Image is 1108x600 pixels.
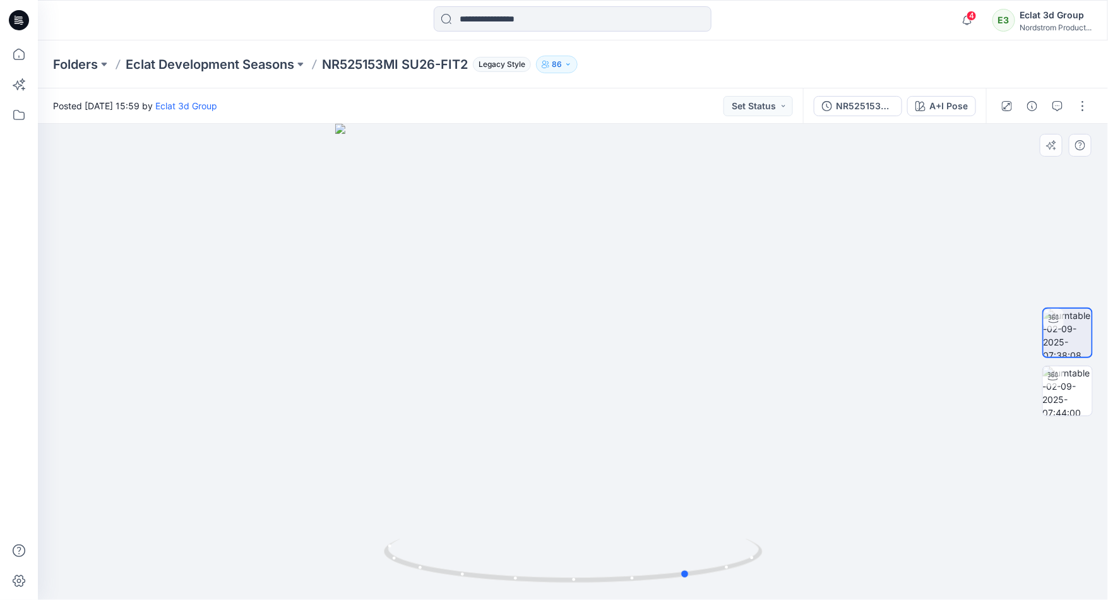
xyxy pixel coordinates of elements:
button: Legacy Style [468,56,531,73]
button: 86 [536,56,578,73]
button: A+I Pose [907,96,976,116]
span: Legacy Style [473,57,531,72]
p: NR525153MI SU26-FIT2 [322,56,468,73]
div: NR525153MI SU26-FIT2 [836,99,894,113]
a: Folders [53,56,98,73]
div: Nordstrom Product... [1020,23,1092,32]
a: Eclat 3d Group [155,100,217,111]
button: NR525153MI SU26-FIT2 [814,96,902,116]
img: turntable-02-09-2025-07:44:00 [1043,366,1092,416]
img: turntable-02-09-2025-07:38:08 [1044,309,1092,357]
a: Eclat Development Seasons [126,56,294,73]
div: Eclat 3d Group [1020,8,1092,23]
p: 86 [552,57,562,71]
span: 4 [967,11,977,21]
div: E3 [992,9,1015,32]
button: Details [1022,96,1042,116]
div: A+I Pose [929,99,968,113]
span: Posted [DATE] 15:59 by [53,99,217,112]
